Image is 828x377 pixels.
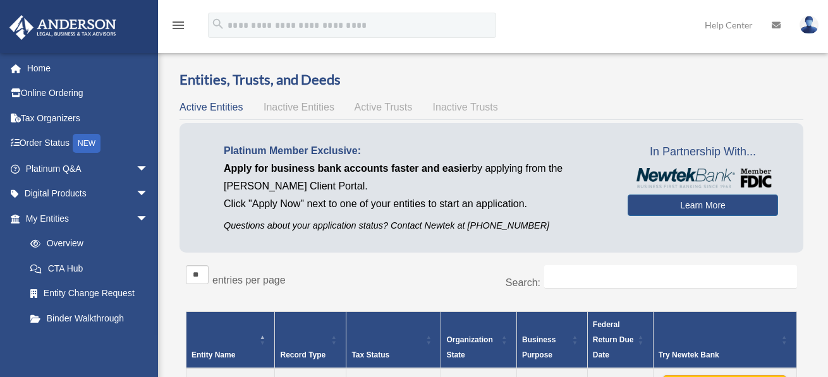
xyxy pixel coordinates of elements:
[224,163,472,174] span: Apply for business bank accounts faster and easier
[516,312,587,369] th: Business Purpose: Activate to sort
[351,350,389,359] span: Tax Status
[9,131,167,157] a: Order StatusNEW
[9,206,161,231] a: My Entitiesarrow_drop_down
[180,70,803,90] h3: Entities, Trusts, and Deeds
[136,156,161,182] span: arrow_drop_down
[9,56,167,81] a: Home
[18,256,161,281] a: CTA Hub
[18,331,161,356] a: My Blueprint
[18,281,161,306] a: Entity Change Request
[136,206,161,232] span: arrow_drop_down
[264,102,334,112] span: Inactive Entities
[171,22,186,33] a: menu
[9,181,167,206] a: Digital Productsarrow_drop_down
[180,102,243,112] span: Active Entities
[211,17,225,31] i: search
[628,142,778,162] span: In Partnership With...
[186,312,275,369] th: Entity Name: Activate to invert sorting
[192,350,235,359] span: Entity Name
[224,142,609,160] p: Platinum Member Exclusive:
[441,312,517,369] th: Organization State: Activate to sort
[224,218,609,234] p: Questions about your application status? Contact Newtek at [PHONE_NUMBER]
[800,16,819,34] img: User Pic
[433,102,498,112] span: Inactive Trusts
[593,320,634,359] span: Federal Return Due Date
[212,275,286,285] label: entries per page
[653,312,796,369] th: Try Newtek Bank : Activate to sort
[18,231,155,256] a: Overview
[9,81,167,106] a: Online Ordering
[224,195,609,213] p: Click "Apply Now" next to one of your entities to start an application.
[136,181,161,207] span: arrow_drop_down
[224,160,609,195] p: by applying from the [PERSON_NAME] Client Portal.
[9,156,167,181] a: Platinum Q&Aarrow_drop_down
[628,194,778,216] a: Learn More
[659,347,777,362] div: Try Newtek Bank
[73,134,100,153] div: NEW
[6,15,120,40] img: Anderson Advisors Platinum Portal
[171,18,186,33] i: menu
[446,335,492,359] span: Organization State
[275,312,346,369] th: Record Type: Activate to sort
[506,277,540,288] label: Search:
[280,350,326,359] span: Record Type
[587,312,653,369] th: Federal Return Due Date: Activate to sort
[346,312,441,369] th: Tax Status: Activate to sort
[355,102,413,112] span: Active Trusts
[18,306,161,331] a: Binder Walkthrough
[634,168,772,188] img: NewtekBankLogoSM.png
[522,335,556,359] span: Business Purpose
[9,105,167,131] a: Tax Organizers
